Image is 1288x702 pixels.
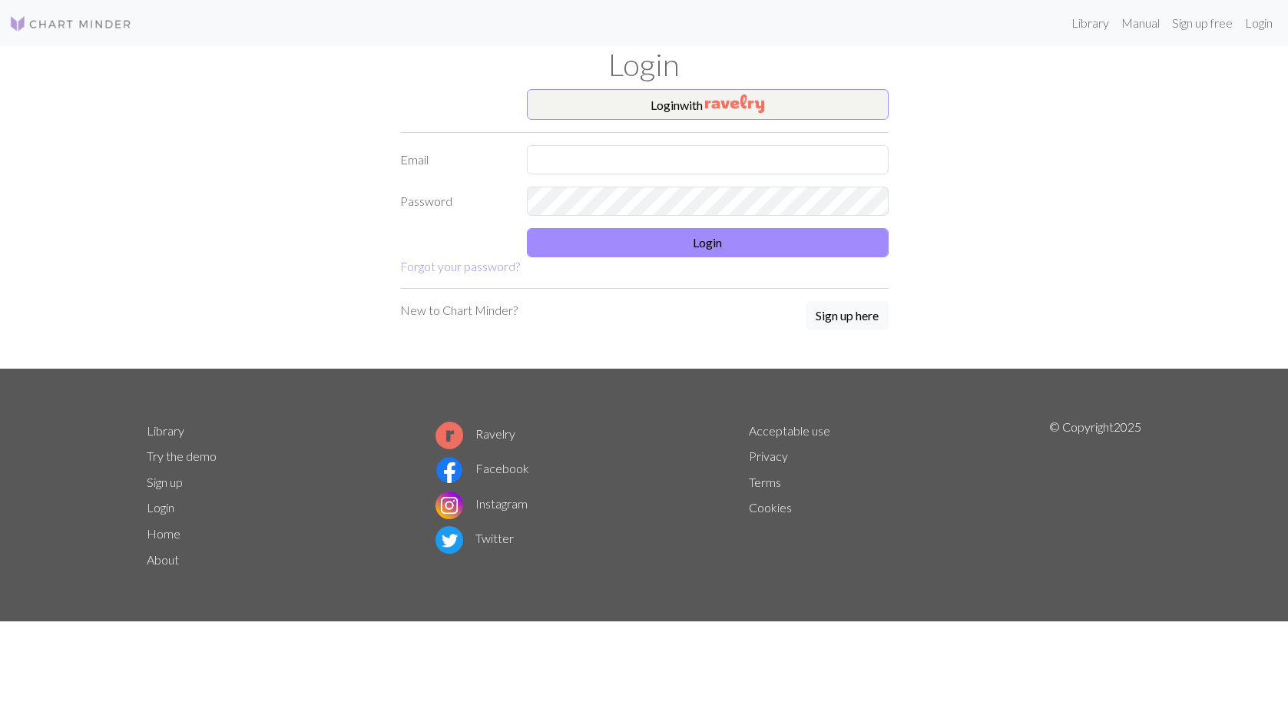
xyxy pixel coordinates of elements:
[435,461,529,475] a: Facebook
[806,301,889,332] a: Sign up here
[435,422,463,449] img: Ravelry logo
[391,145,518,174] label: Email
[435,456,463,484] img: Facebook logo
[435,496,528,511] a: Instagram
[435,526,463,554] img: Twitter logo
[435,426,515,441] a: Ravelry
[1115,8,1166,38] a: Manual
[137,46,1151,83] h1: Login
[806,301,889,330] button: Sign up here
[749,423,830,438] a: Acceptable use
[749,449,788,463] a: Privacy
[391,187,518,216] label: Password
[435,492,463,519] img: Instagram logo
[400,259,520,273] a: Forgot your password?
[527,89,889,120] button: Loginwith
[147,526,180,541] a: Home
[1049,418,1141,573] p: © Copyright 2025
[527,228,889,257] button: Login
[147,449,217,463] a: Try the demo
[147,423,184,438] a: Library
[435,531,514,545] a: Twitter
[147,475,183,489] a: Sign up
[400,301,518,320] p: New to Chart Minder?
[749,500,792,515] a: Cookies
[147,500,174,515] a: Login
[1065,8,1115,38] a: Library
[9,15,132,33] img: Logo
[749,475,781,489] a: Terms
[1239,8,1279,38] a: Login
[147,552,179,567] a: About
[1166,8,1239,38] a: Sign up free
[705,94,764,113] img: Ravelry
